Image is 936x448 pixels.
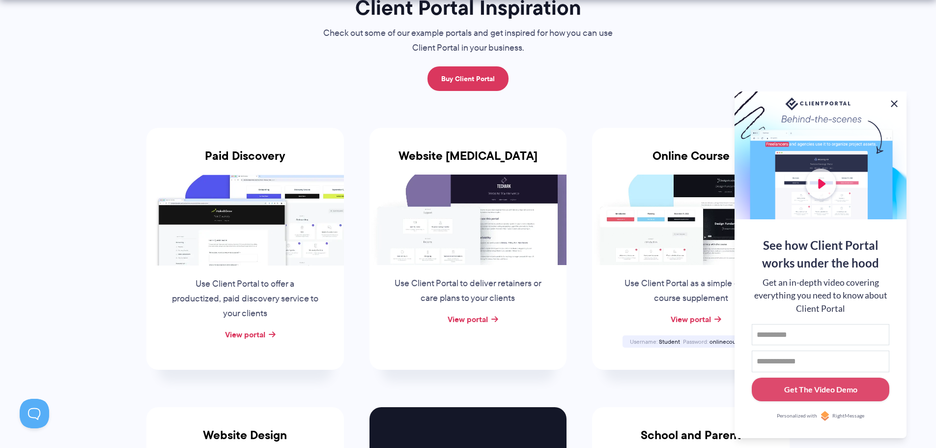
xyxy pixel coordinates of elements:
p: Use Client Portal to offer a productized, paid discovery service to your clients [170,277,320,321]
a: View portal [448,313,488,325]
a: Buy Client Portal [427,66,509,91]
a: View portal [671,313,711,325]
p: Use Client Portal to deliver retainers or care plans to your clients [393,276,542,306]
img: Personalized with RightMessage [820,411,830,421]
h3: Website [MEDICAL_DATA] [369,149,567,175]
span: onlinecourse123 [709,337,752,346]
span: Student [659,337,680,346]
h3: Online Course [592,149,790,175]
span: Password [683,337,708,346]
span: Username [630,337,657,346]
div: Get The Video Demo [784,384,857,395]
a: Personalized withRightMessage [752,411,889,421]
div: See how Client Portal works under the hood [752,237,889,272]
a: View portal [225,329,265,340]
button: Get The Video Demo [752,378,889,402]
p: Check out some of our example portals and get inspired for how you can use Client Portal in your ... [304,26,633,56]
span: RightMessage [832,412,864,420]
iframe: Toggle Customer Support [20,399,49,428]
h3: Paid Discovery [146,149,344,175]
div: Get an in-depth video covering everything you need to know about Client Portal [752,276,889,315]
p: Use Client Portal as a simple online course supplement [616,276,766,306]
span: Personalized with [777,412,817,420]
